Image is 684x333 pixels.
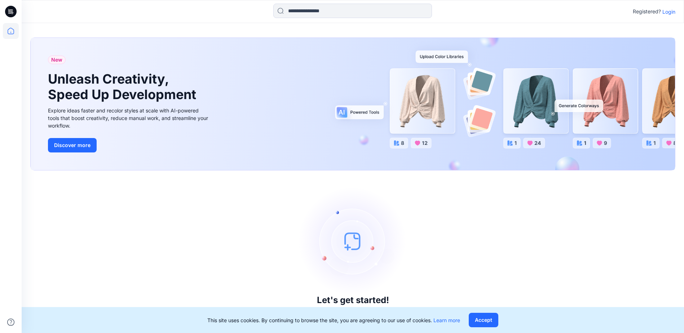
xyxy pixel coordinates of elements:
button: Accept [469,313,498,327]
p: This site uses cookies. By continuing to browse the site, you are agreeing to our use of cookies. [207,316,460,324]
h3: Let's get started! [317,295,389,305]
a: Discover more [48,138,210,152]
p: Registered? [633,7,661,16]
span: New [51,55,62,64]
div: Explore ideas faster and recolor styles at scale with AI-powered tools that boost creativity, red... [48,107,210,129]
img: empty-state-image.svg [299,187,407,295]
a: Learn more [433,317,460,323]
h1: Unleash Creativity, Speed Up Development [48,71,199,102]
button: Discover more [48,138,97,152]
p: Login [662,8,675,15]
